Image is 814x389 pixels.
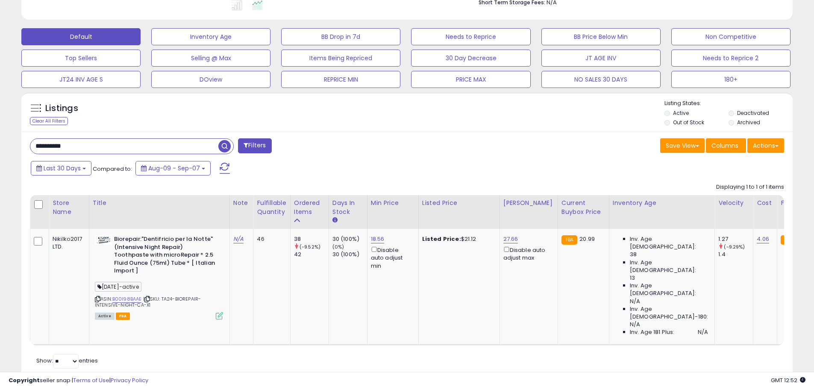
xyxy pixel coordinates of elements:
[30,117,68,125] div: Clear All Filters
[613,199,711,208] div: Inventory Age
[630,321,640,328] span: N/A
[503,245,551,262] div: Disable auto adjust max
[371,245,412,270] div: Disable auto adjust min
[630,328,675,336] span: Inv. Age 181 Plus:
[781,235,796,245] small: FBA
[737,109,769,117] label: Deactivated
[630,298,640,305] span: N/A
[561,199,605,216] div: Current Buybox Price
[630,274,635,282] span: 13
[233,199,250,208] div: Note
[112,295,142,303] a: B00I98BAAE
[281,28,400,45] button: BB Drop in 7d
[724,243,745,250] small: (-9.29%)
[718,235,753,243] div: 1.27
[757,235,769,243] a: 4.06
[294,235,329,243] div: 38
[411,28,530,45] button: Needs to Reprice
[541,28,661,45] button: BB Price Below Min
[95,235,223,319] div: ASIN:
[135,161,211,175] button: Aug-09 - Sep-07
[233,235,244,243] a: N/A
[151,28,270,45] button: Inventory Age
[422,235,461,243] b: Listed Price:
[737,119,760,126] label: Archived
[332,243,344,250] small: (0%)
[148,164,200,173] span: Aug-09 - Sep-07
[21,50,141,67] button: Top Sellers
[95,313,115,320] span: All listings currently available for purchase on Amazon
[45,102,78,114] h5: Listings
[771,376,805,384] span: 2025-10-8 12:52 GMT
[706,138,746,153] button: Columns
[332,216,338,224] small: Days In Stock.
[114,235,218,277] b: Biorepair:"Dentifricio per la Notte" (Intensive Night Repair) Toothpaste with microRepair * 2.5 F...
[95,295,201,308] span: | SKU: TA24-BIOREPAIR-INTENSIVE-NIGHT-CA-X1
[21,28,141,45] button: Default
[281,50,400,67] button: Items Being Repriced
[95,235,112,245] img: 41muEHihYBL._SL40_.jpg
[671,28,790,45] button: Non Competitive
[422,235,493,243] div: $21.12
[36,357,98,365] span: Show: entries
[664,99,793,108] p: Listing States:
[371,235,385,243] a: 18.56
[9,377,148,385] div: seller snap | |
[300,243,320,250] small: (-9.52%)
[93,165,132,173] span: Compared to:
[503,199,554,208] div: [PERSON_NAME]
[53,235,82,251] div: Nikilko2017 LTD.
[73,376,109,384] a: Terms of Use
[579,235,595,243] span: 20.99
[411,71,530,88] button: PRICE MAX
[673,119,704,126] label: Out of Stock
[630,305,708,321] span: Inv. Age [DEMOGRAPHIC_DATA]-180:
[747,138,784,153] button: Actions
[53,199,85,216] div: Store Name
[541,50,661,67] button: JT AGE INV
[21,71,141,88] button: JT24 INV AGE S
[93,199,226,208] div: Title
[660,138,705,153] button: Save View
[95,282,141,292] span: [DATE]-active
[630,251,637,258] span: 38
[698,328,708,336] span: N/A
[711,141,738,150] span: Columns
[151,50,270,67] button: Selling @ Max
[422,199,496,208] div: Listed Price
[630,259,708,274] span: Inv. Age [DEMOGRAPHIC_DATA]:
[294,251,329,258] div: 42
[541,71,661,88] button: NO SALES 30 DAYS
[151,71,270,88] button: DOview
[332,251,367,258] div: 30 (100%)
[718,251,753,258] div: 1.4
[630,282,708,297] span: Inv. Age [DEMOGRAPHIC_DATA]:
[44,164,81,173] span: Last 30 Days
[257,199,286,216] div: Fulfillable Quantity
[31,161,91,175] button: Last 30 Days
[332,199,364,216] div: Days In Stock
[718,199,749,208] div: Velocity
[294,199,325,216] div: Ordered Items
[673,109,689,117] label: Active
[9,376,40,384] strong: Copyright
[257,235,283,243] div: 46
[503,235,518,243] a: 27.66
[630,235,708,251] span: Inv. Age [DEMOGRAPHIC_DATA]:
[671,71,790,88] button: 180+
[238,138,271,153] button: Filters
[111,376,148,384] a: Privacy Policy
[332,235,367,243] div: 30 (100%)
[281,71,400,88] button: REPRICE MIN
[716,183,784,191] div: Displaying 1 to 1 of 1 items
[757,199,773,208] div: Cost
[411,50,530,67] button: 30 Day Decrease
[561,235,577,245] small: FBA
[671,50,790,67] button: Needs to Reprice 2
[116,313,130,320] span: FBA
[371,199,415,208] div: Min Price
